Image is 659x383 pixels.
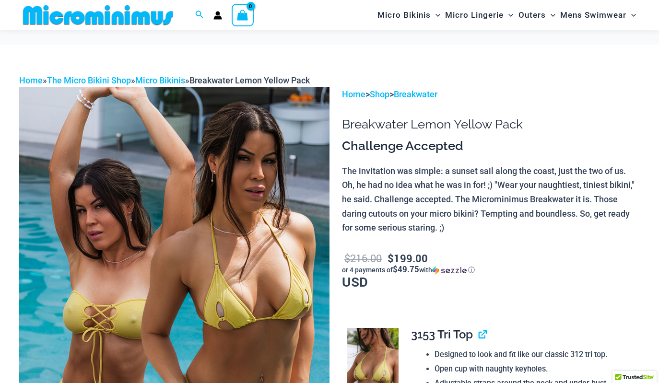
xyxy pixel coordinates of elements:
bdi: 216.00 [344,251,382,265]
li: Open cup with naughty keyholes. [435,362,632,376]
span: $ [344,251,350,265]
bdi: 199.00 [388,251,428,265]
a: Search icon link [195,9,204,21]
a: View Shopping Cart, empty [232,4,254,26]
span: » » » [19,75,310,85]
span: Micro Lingerie [445,3,504,27]
span: 3153 Tri Top [411,327,473,341]
a: Account icon link [213,11,222,20]
span: Menu Toggle [546,3,555,27]
img: MM SHOP LOGO FLAT [19,4,177,26]
div: or 4 payments of$49.75withSezzle Click to learn more about Sezzle [342,265,640,275]
span: $ [388,251,394,265]
span: Menu Toggle [626,3,636,27]
img: Sezzle [432,266,467,275]
a: Home [19,75,43,85]
a: Home [342,89,365,99]
span: Menu Toggle [431,3,440,27]
a: Micro LingerieMenu ToggleMenu Toggle [443,3,516,27]
span: Menu Toggle [504,3,513,27]
nav: Site Navigation [374,1,640,29]
span: Breakwater Lemon Yellow Pack [189,75,310,85]
p: > > [342,87,640,102]
p: USD [342,250,640,289]
a: Breakwater [394,89,437,99]
li: Designed to look and fit like our classic 312 tri top. [435,348,632,362]
a: Micro BikinisMenu ToggleMenu Toggle [375,3,443,27]
h1: Breakwater Lemon Yellow Pack [342,117,640,132]
span: $49.75 [393,264,419,275]
h3: Challenge Accepted [342,138,640,154]
span: Outers [518,3,546,27]
span: Micro Bikinis [377,3,431,27]
a: Mens SwimwearMenu ToggleMenu Toggle [558,3,638,27]
a: Micro Bikinis [135,75,185,85]
p: The invitation was simple: a sunset sail along the coast, just the two of us. Oh, he had no idea ... [342,164,640,235]
a: OutersMenu ToggleMenu Toggle [516,3,558,27]
a: Shop [370,89,389,99]
a: The Micro Bikini Shop [47,75,131,85]
div: or 4 payments of with [342,265,640,275]
span: Mens Swimwear [560,3,626,27]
